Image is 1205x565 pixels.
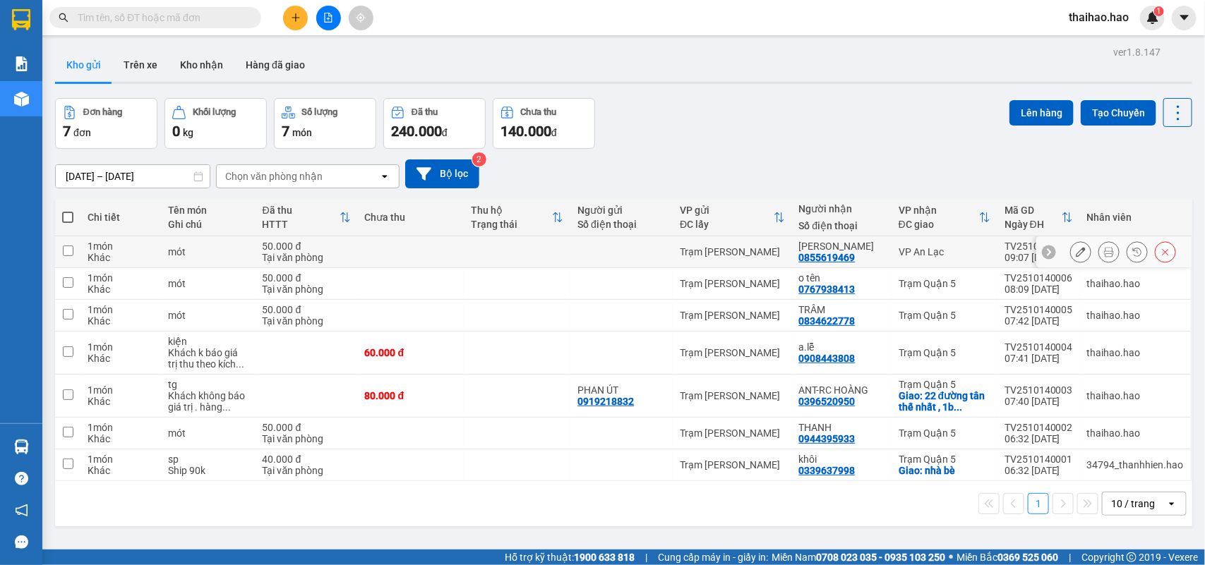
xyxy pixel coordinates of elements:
div: TV2510140005 [1005,304,1073,315]
span: 7 [282,123,289,140]
div: Trạm [PERSON_NAME] [680,278,784,289]
button: Số lượng7món [274,98,376,149]
span: copyright [1127,552,1137,562]
span: 7 [63,123,71,140]
span: 140.000 [500,123,551,140]
div: 06:32 [DATE] [1005,433,1073,444]
span: 0 [172,123,180,140]
input: Select a date range. [56,165,210,188]
div: kiện [168,336,248,347]
div: Trạm Quận 5 [899,454,990,465]
div: Trạm Quận 5 [899,278,990,289]
div: 07:40 [DATE] [1005,396,1073,407]
div: TV2510140006 [1005,272,1073,284]
input: Tìm tên, số ĐT hoặc mã đơn [78,10,244,25]
div: Trạm [PERSON_NAME] [680,310,784,321]
span: ⚪️ [949,554,953,560]
span: ... [236,358,244,370]
span: 240.000 [391,123,442,140]
div: 1 món [88,454,154,465]
div: Người nhận [799,203,885,214]
button: Kho gửi [55,48,112,82]
th: Toggle SortBy [256,199,358,236]
button: caret-down [1172,6,1197,30]
img: logo-vxr [12,9,30,30]
th: Toggle SortBy [892,199,997,236]
div: Khác [88,284,154,295]
span: caret-down [1178,11,1191,24]
div: 0919218832 [577,396,634,407]
div: khôi [799,454,885,465]
span: 1 [1156,6,1161,16]
div: Trạm [PERSON_NAME] [680,390,784,401]
div: Chưa thu [365,212,457,223]
div: Chọn văn phòng nhận [225,169,323,183]
div: Giao: nhà bè [899,465,990,476]
th: Toggle SortBy [464,199,570,236]
div: Khác [88,315,154,327]
strong: 0708 023 035 - 0935 103 250 [816,552,945,563]
div: VP nhận [899,205,979,216]
div: TV2510140002 [1005,422,1073,433]
button: Tạo Chuyến [1081,100,1156,126]
div: 1 món [88,241,154,252]
div: ver 1.8.147 [1113,44,1161,60]
div: Mã GD [1005,205,1062,216]
div: PHAN ÚT [577,384,666,396]
svg: open [379,171,390,182]
div: 0339637998 [799,465,856,476]
div: Tại văn phòng [263,252,351,263]
div: Trạm [PERSON_NAME] [680,246,784,257]
div: 09:07 [DATE] [1005,252,1073,263]
div: mót [168,310,248,321]
img: warehouse-icon [14,439,29,454]
div: o tên [799,272,885,284]
div: Chưa thu [521,107,557,117]
span: notification [15,504,28,517]
div: Trạng thái [471,219,552,230]
div: tg [168,379,248,390]
div: THANH [799,422,885,433]
div: 1 món [88,341,154,353]
div: Trạm Quận 5 [899,427,990,439]
span: đ [551,127,557,138]
div: ANT-RC HOÀNG [799,384,885,396]
div: Số điện thoại [799,220,885,231]
div: 1 món [88,384,154,396]
div: TV2510140003 [1005,384,1073,396]
div: Trạm Quận 5 [899,347,990,358]
div: 1 món [88,422,154,433]
img: warehouse-icon [14,92,29,107]
div: Thu hộ [471,205,552,216]
div: Khác [88,353,154,364]
button: aim [349,6,373,30]
div: ĐC lấy [680,219,773,230]
div: 0855619469 [799,252,856,263]
div: thaihao.hao [1087,347,1184,358]
span: file-add [323,13,333,23]
div: mót [168,427,248,439]
div: thaihao.hao [1087,278,1184,289]
div: Chi tiết [88,212,154,223]
div: 50.000 đ [263,272,351,284]
button: Lên hàng [1009,100,1074,126]
div: 60.000 đ [365,347,457,358]
img: solution-icon [14,56,29,71]
button: Hàng đã giao [234,48,316,82]
div: Đơn hàng [83,107,122,117]
div: 1 món [88,304,154,315]
div: VP An Lạc [899,246,990,257]
div: 0834622778 [799,315,856,327]
div: 80.000 đ [365,390,457,401]
sup: 2 [472,152,486,166]
div: Khối lượng [193,107,236,117]
div: Khách k báo giá trị thu theo kích thước hàng hoá . Hàng không giá trị [168,347,248,370]
div: Ghi chú [168,219,248,230]
div: Người gửi [577,205,666,216]
img: icon-new-feature [1146,11,1159,24]
div: 40.000 đ [263,454,351,465]
div: 34794_thanhhien.hao [1087,459,1184,470]
span: ... [954,401,962,413]
span: aim [356,13,366,23]
div: ĐC giao [899,219,979,230]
